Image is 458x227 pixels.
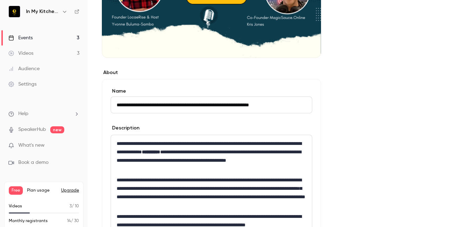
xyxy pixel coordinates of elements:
span: What's new [18,142,45,149]
p: / 10 [70,203,79,209]
label: Name [111,88,312,95]
iframe: Noticeable Trigger [71,142,79,149]
span: 3 [70,204,72,208]
div: Videos [8,50,33,57]
span: Help [18,110,28,118]
span: Plan usage [27,188,57,193]
div: Audience [8,65,40,72]
span: 14 [67,219,71,223]
li: help-dropdown-opener [8,110,79,118]
div: Settings [8,81,37,88]
p: Monthly registrants [9,218,48,224]
p: / 30 [67,218,79,224]
label: Description [111,125,139,132]
div: Events [8,34,33,41]
img: In My Kitchen With Yvonne [9,6,20,17]
a: SpeakerHub [18,126,46,133]
span: new [50,126,64,133]
span: Book a demo [18,159,48,166]
label: About [102,69,321,76]
button: Upgrade [61,188,79,193]
p: Videos [9,203,22,209]
h6: In My Kitchen With [PERSON_NAME] [26,8,59,15]
span: Free [9,186,23,195]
